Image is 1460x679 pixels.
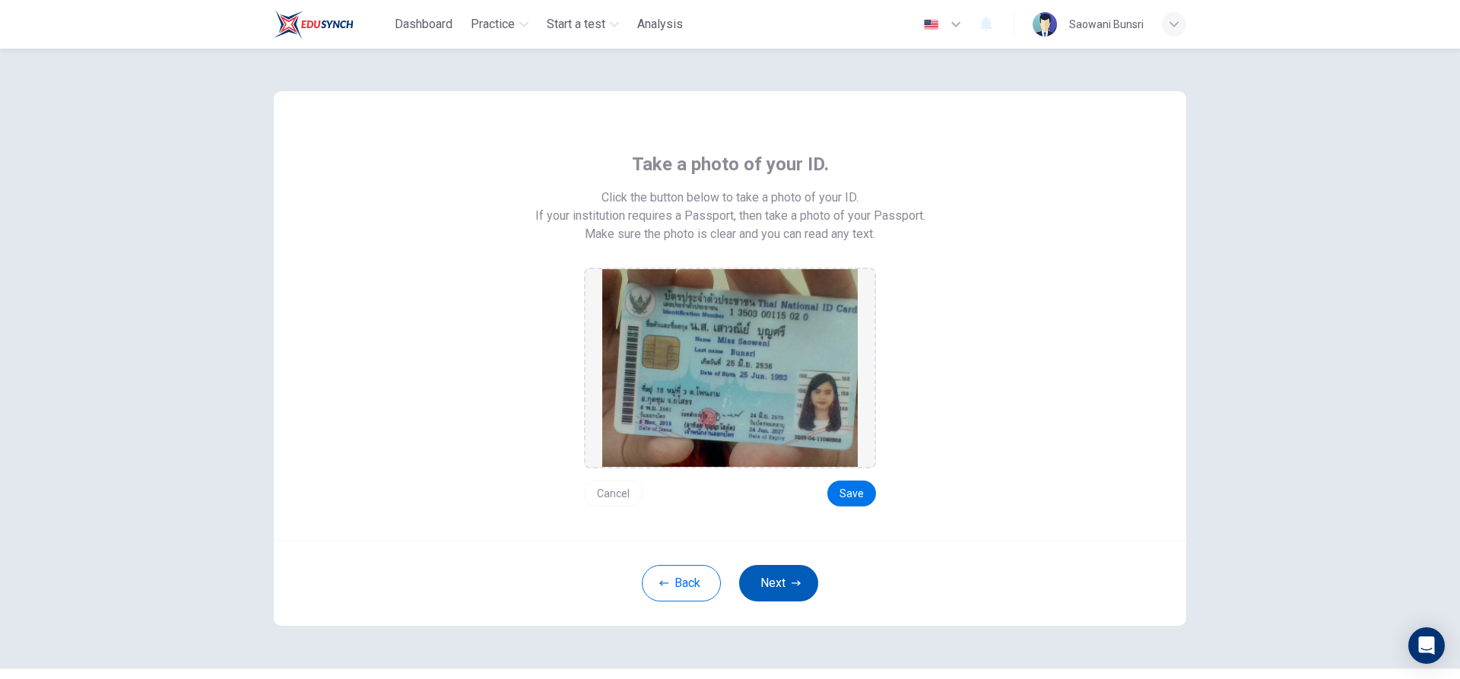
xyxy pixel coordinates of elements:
[637,15,683,33] span: Analysis
[274,9,354,40] img: Train Test logo
[602,269,858,467] img: preview screemshot
[1033,12,1057,36] img: Profile picture
[547,15,605,33] span: Start a test
[585,225,875,243] span: Make sure the photo is clear and you can read any text.
[541,11,625,38] button: Start a test
[584,481,643,506] button: Cancel
[827,481,876,506] button: Save
[642,565,721,601] button: Back
[632,152,829,176] span: Take a photo of your ID.
[389,11,459,38] button: Dashboard
[535,189,925,225] span: Click the button below to take a photo of your ID. If your institution requires a Passport, then ...
[395,15,452,33] span: Dashboard
[1069,15,1144,33] div: Saowani Bunsri
[922,19,941,30] img: en
[631,11,689,38] button: Analysis
[274,9,389,40] a: Train Test logo
[739,565,818,601] button: Next
[465,11,535,38] button: Practice
[471,15,515,33] span: Practice
[1408,627,1445,664] div: Open Intercom Messenger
